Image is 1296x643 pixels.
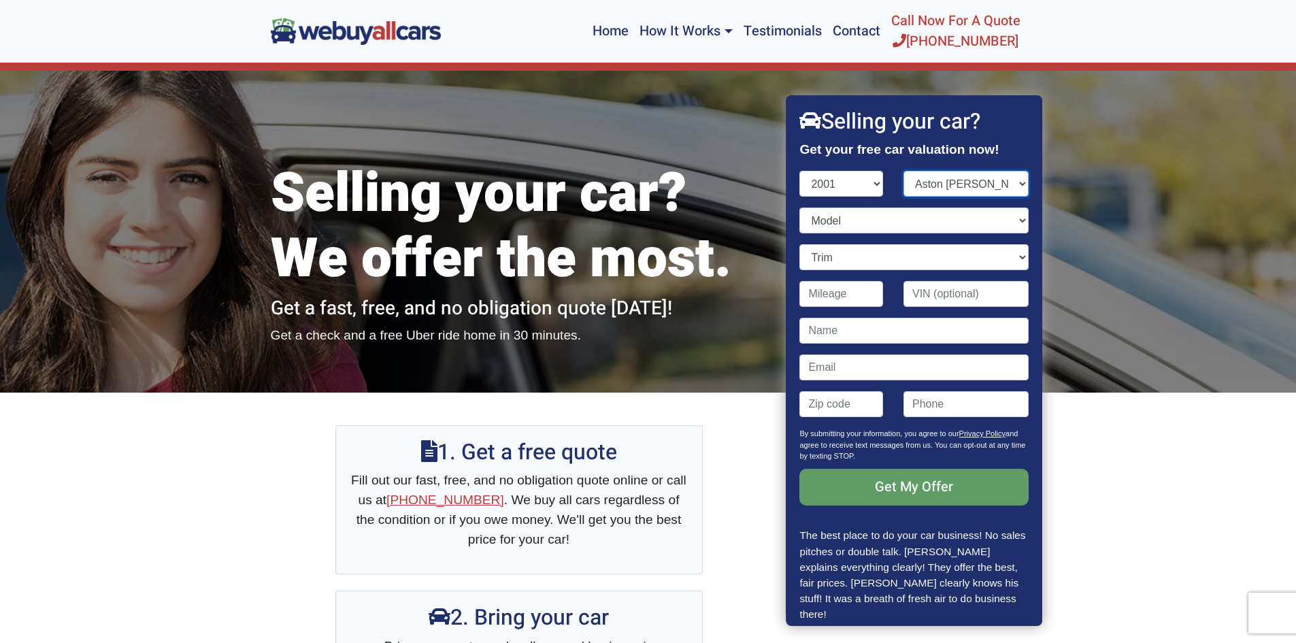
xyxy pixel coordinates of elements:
[800,527,1029,621] p: The best place to do your car business! No sales pitches or double talk. [PERSON_NAME] explains e...
[800,428,1029,469] p: By submitting your information, you agree to our and agree to receive text messages from us. You ...
[271,161,767,292] h1: Selling your car? We offer the most.
[271,297,767,320] h2: Get a fast, free, and no obligation quote [DATE]!
[350,605,688,631] h2: 2. Bring your car
[903,281,1029,307] input: VIN (optional)
[271,18,441,44] img: We Buy All Cars in NJ logo
[800,391,884,417] input: Zip code
[800,109,1029,135] h2: Selling your car?
[959,429,1006,438] a: Privacy Policy
[800,355,1029,380] input: Email
[800,281,884,307] input: Mileage
[800,142,999,156] strong: Get your free car valuation now!
[634,5,737,57] a: How It Works
[587,5,634,57] a: Home
[800,318,1029,344] input: Name
[800,469,1029,506] input: Get My Offer
[386,493,504,507] a: [PHONE_NUMBER]
[738,5,827,57] a: Testimonials
[886,5,1026,57] a: Call Now For A Quote[PHONE_NUMBER]
[800,171,1029,527] form: Contact form
[827,5,886,57] a: Contact
[350,440,688,465] h2: 1. Get a free quote
[903,391,1029,417] input: Phone
[350,471,688,549] p: Fill out our fast, free, and no obligation quote online or call us at . We buy all cars regardles...
[271,326,767,346] p: Get a check and a free Uber ride home in 30 minutes.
